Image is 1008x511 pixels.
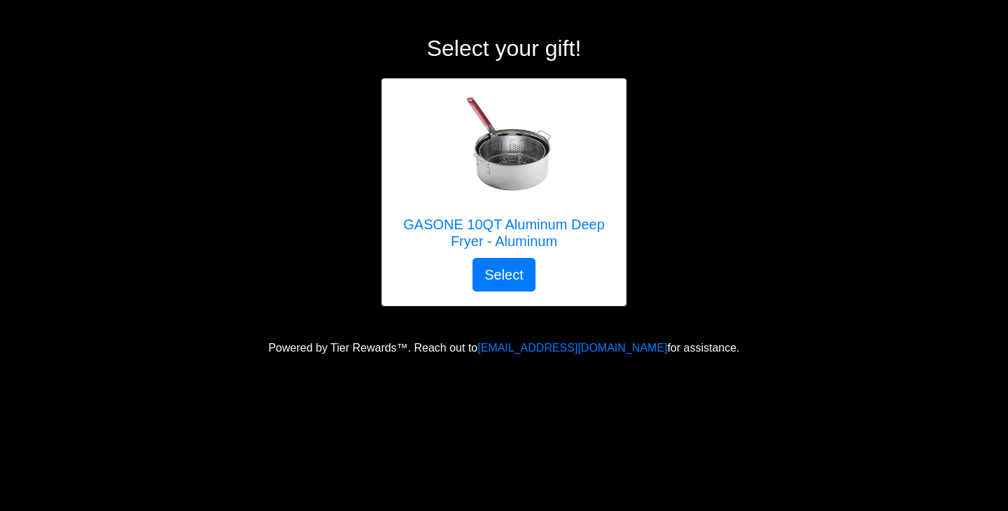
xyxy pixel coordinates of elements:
[477,342,667,354] a: [EMAIL_ADDRESS][DOMAIN_NAME]
[396,93,612,258] a: GASONE 10QT Aluminum Deep Fryer - Aluminum GASONE 10QT Aluminum Deep Fryer - Aluminum
[396,216,612,250] h5: GASONE 10QT Aluminum Deep Fryer - Aluminum
[268,342,739,354] span: Powered by Tier Rewards™. Reach out to for assistance.
[448,93,560,205] img: GASONE 10QT Aluminum Deep Fryer - Aluminum
[115,35,892,62] h2: Select your gift!
[472,258,535,292] button: Select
